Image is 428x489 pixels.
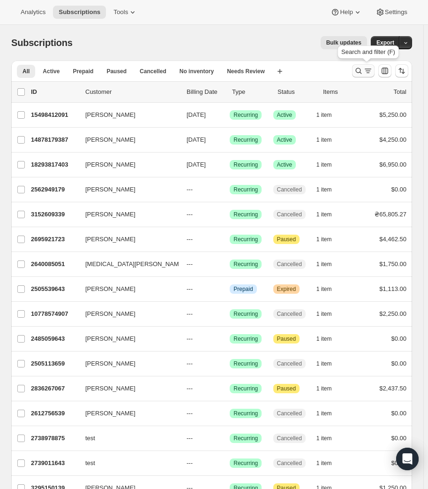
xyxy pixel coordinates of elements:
[80,257,173,272] button: [MEDICAL_DATA][PERSON_NAME]
[323,87,361,97] div: Items
[233,211,258,218] span: Recurring
[233,459,258,467] span: Recurring
[31,384,78,393] p: 2836267067
[316,435,332,442] span: 1 item
[316,111,332,119] span: 1 item
[233,260,258,268] span: Recurring
[326,39,361,46] span: Bulk updates
[277,459,302,467] span: Cancelled
[15,6,51,19] button: Analytics
[85,185,135,194] span: [PERSON_NAME]
[316,136,332,144] span: 1 item
[73,68,93,75] span: Prepaid
[187,310,193,317] span: ---
[140,68,166,75] span: Cancelled
[316,385,332,392] span: 1 item
[376,39,394,46] span: Export
[31,87,78,97] p: ID
[31,283,406,296] div: 2505539643[PERSON_NAME]---InfoPrepaidWarningExpired1 item$1,113.00
[316,382,342,395] button: 1 item
[316,335,332,343] span: 1 item
[31,309,78,319] p: 10778574907
[43,68,60,75] span: Active
[277,410,302,417] span: Cancelled
[23,68,30,75] span: All
[85,359,135,368] span: [PERSON_NAME]
[316,236,332,243] span: 1 item
[80,157,173,172] button: [PERSON_NAME]
[31,458,78,468] p: 2739011643
[233,136,258,144] span: Recurring
[85,409,135,418] span: [PERSON_NAME]
[375,211,406,218] span: ₴65,805.27
[80,182,173,197] button: [PERSON_NAME]
[187,236,193,243] span: ---
[233,236,258,243] span: Recurring
[277,161,293,168] span: Active
[316,357,342,370] button: 1 item
[187,410,193,417] span: ---
[187,260,193,267] span: ---
[85,235,135,244] span: [PERSON_NAME]
[85,384,135,393] span: [PERSON_NAME]
[80,406,173,421] button: [PERSON_NAME]
[31,183,406,196] div: 2562949179[PERSON_NAME]---SuccessRecurringCancelled1 item$0.00
[277,435,302,442] span: Cancelled
[80,282,173,297] button: [PERSON_NAME]
[227,68,265,75] span: Needs Review
[187,360,193,367] span: ---
[277,211,302,218] span: Cancelled
[379,385,406,392] span: $2,437.50
[21,8,45,16] span: Analytics
[80,381,173,396] button: [PERSON_NAME]
[187,459,193,466] span: ---
[31,133,406,146] div: 14878179387[PERSON_NAME][DATE]SuccessRecurringSuccessActive1 item$4,250.00
[113,8,128,16] span: Tools
[379,310,406,317] span: $2,250.00
[379,285,406,292] span: $1,113.00
[316,432,342,445] button: 1 item
[378,64,391,77] button: Customize table column order and visibility
[187,87,225,97] p: Billing Date
[277,360,302,367] span: Cancelled
[80,232,173,247] button: [PERSON_NAME]
[394,87,406,97] p: Total
[316,307,342,321] button: 1 item
[85,458,95,468] span: test
[31,307,406,321] div: 10778574907[PERSON_NAME]---SuccessRecurringCancelled1 item$2,250.00
[180,68,214,75] span: No inventory
[277,136,293,144] span: Active
[233,285,253,293] span: Prepaid
[233,435,258,442] span: Recurring
[80,431,173,446] button: test
[316,161,332,168] span: 1 item
[391,435,406,442] span: $0.00
[232,87,270,97] div: Type
[85,334,135,344] span: [PERSON_NAME]
[85,210,135,219] span: [PERSON_NAME]
[31,407,406,420] div: 2612756539[PERSON_NAME]---SuccessRecurringCancelled1 item$0.00
[316,283,342,296] button: 1 item
[391,335,406,342] span: $0.00
[233,161,258,168] span: Recurring
[85,110,135,120] span: [PERSON_NAME]
[316,310,332,318] span: 1 item
[316,258,342,271] button: 1 item
[277,111,293,119] span: Active
[391,186,406,193] span: $0.00
[233,410,258,417] span: Recurring
[325,6,368,19] button: Help
[316,108,342,122] button: 1 item
[187,435,193,442] span: ---
[31,357,406,370] div: 2505113659[PERSON_NAME]---SuccessRecurringCancelled1 item$0.00
[31,208,406,221] div: 3152609339[PERSON_NAME]---SuccessRecurringCancelled1 item₴65,805.27
[31,185,78,194] p: 2562949179
[385,8,407,16] span: Settings
[277,285,296,293] span: Expired
[59,8,100,16] span: Subscriptions
[277,335,296,343] span: Paused
[321,36,367,49] button: Bulk updates
[31,432,406,445] div: 2738978875test---SuccessRecurringCancelled1 item$0.00
[85,434,95,443] span: test
[31,382,406,395] div: 2836267067[PERSON_NAME]---SuccessRecurringAttentionPaused1 item$2,437.50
